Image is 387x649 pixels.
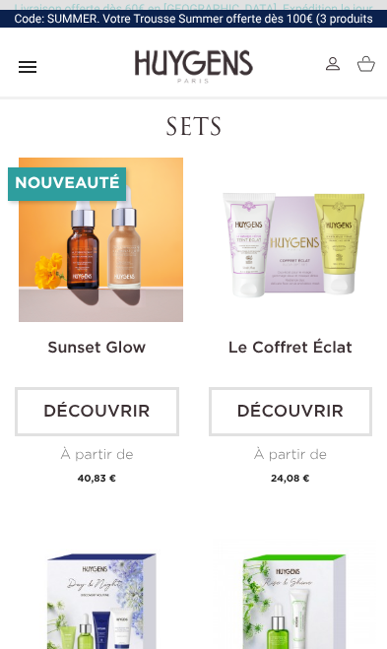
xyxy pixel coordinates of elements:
[209,387,373,436] a: Découvrir
[19,158,183,322] img: Sunset glow- un teint éclatant
[15,445,179,466] div: À partir de
[213,158,377,322] img: Le Coffret éclat
[271,474,309,484] span: 24,08 €
[16,55,39,79] i: 
[15,115,372,144] h2: SETS
[8,167,126,201] li: Nouveauté
[15,387,179,436] a: Découvrir
[209,445,373,466] div: À partir de
[77,474,116,484] span: 40,83 €
[228,341,353,357] a: Le Coffret Éclat
[47,341,146,357] a: Sunset Glow
[135,48,253,86] img: Huygens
